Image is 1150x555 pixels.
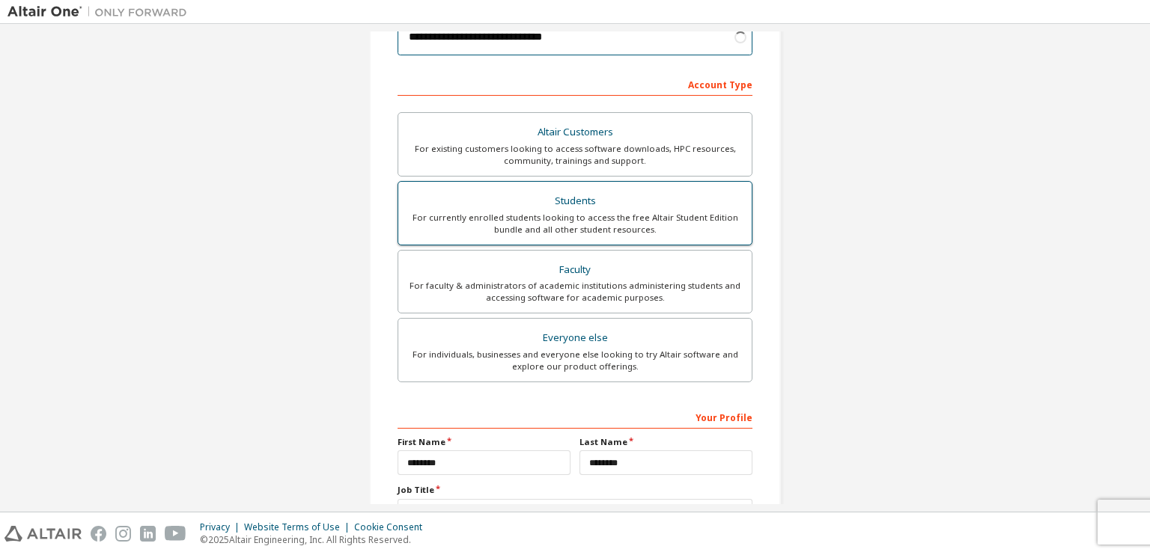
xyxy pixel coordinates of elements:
[200,521,244,533] div: Privacy
[407,122,743,143] div: Altair Customers
[4,526,82,542] img: altair_logo.svg
[200,533,431,546] p: © 2025 Altair Engineering, Inc. All Rights Reserved.
[140,526,156,542] img: linkedin.svg
[354,521,431,533] div: Cookie Consent
[407,349,743,372] div: For individuals, businesses and everyone else looking to try Altair software and explore our prod...
[398,405,752,429] div: Your Profile
[579,436,752,448] label: Last Name
[407,143,743,167] div: For existing customers looking to access software downloads, HPC resources, community, trainings ...
[7,4,195,19] img: Altair One
[407,328,743,349] div: Everyone else
[91,526,106,542] img: facebook.svg
[244,521,354,533] div: Website Terms of Use
[407,191,743,212] div: Students
[398,484,752,496] label: Job Title
[165,526,186,542] img: youtube.svg
[407,260,743,280] div: Faculty
[407,212,743,236] div: For currently enrolled students looking to access the free Altair Student Edition bundle and all ...
[398,436,571,448] label: First Name
[398,72,752,96] div: Account Type
[407,280,743,304] div: For faculty & administrators of academic institutions administering students and accessing softwa...
[115,526,131,542] img: instagram.svg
